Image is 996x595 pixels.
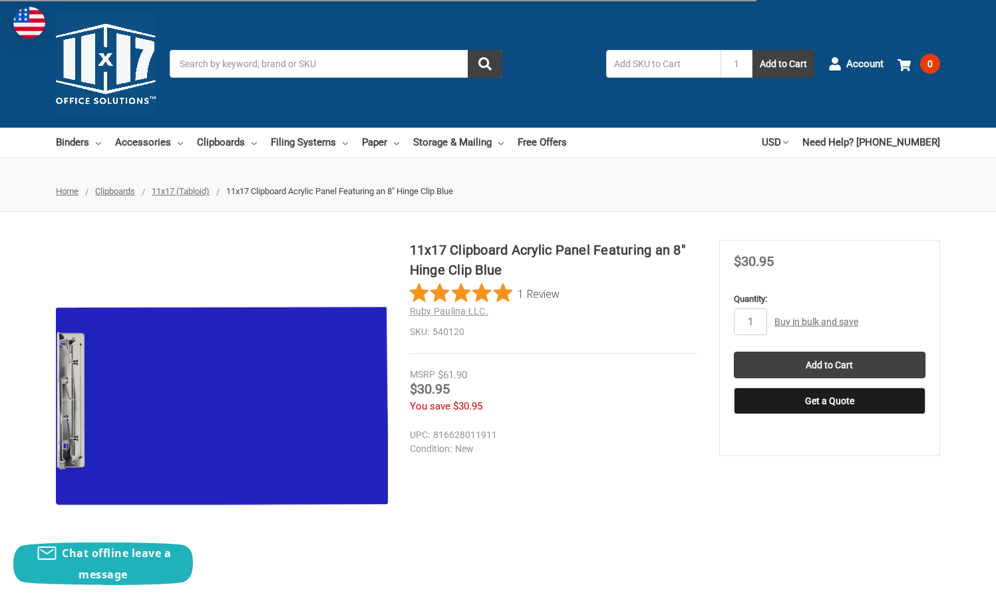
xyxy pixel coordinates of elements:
[734,293,925,306] label: Quantity:
[920,54,940,74] span: 0
[152,186,210,196] a: 11x17 (Tabloid)
[410,325,429,339] dt: SKU:
[410,442,691,456] dd: New
[62,546,171,582] span: Chat offline leave a message
[226,186,453,196] span: 11x17 Clipboard Acrylic Panel Featuring an 8" Hinge Clip Blue
[13,542,193,585] button: Chat offline leave a message
[13,7,45,39] img: duty and tax information for United States
[56,186,79,196] a: Home
[56,128,101,157] a: Binders
[734,388,925,414] button: Get a Quote
[410,400,450,412] span: You save
[413,128,504,157] a: Storage & Mailing
[734,352,925,378] input: Add to Cart
[271,128,348,157] a: Filing Systems
[410,381,450,397] span: $30.95
[410,428,691,442] dd: 816628011911
[410,283,560,303] button: Rated 5 out of 5 stars from 1 reviews. Jump to reviews.
[410,240,697,280] h1: 11x17 Clipboard Acrylic Panel Featuring an 8" Hinge Clip Blue
[170,50,502,78] input: Search by keyword, brand or SKU
[846,57,884,72] span: Account
[734,253,774,269] span: $30.95
[410,306,488,316] a: Ruby Paulina LLC.
[453,400,482,412] span: $30.95
[828,47,884,81] a: Account
[410,325,697,339] dd: 540120
[518,283,560,303] span: 1 Review
[362,128,399,157] a: Paper
[56,14,156,114] img: 11x17.com
[518,128,567,157] a: Free Offers
[410,368,435,382] div: MSRP
[197,128,257,157] a: Clipboards
[606,50,721,78] input: Add SKU to Cart
[115,128,183,157] a: Accessories
[410,442,452,456] dt: Condition:
[438,369,467,381] span: $61.90
[898,47,940,81] a: 0
[774,316,858,327] a: Buy in bulk and save
[56,240,388,572] img: 11x17 Clipboard Acrylic Panel Featuring an 8" Hinge Clip Blue
[410,428,430,442] dt: UPC:
[95,186,135,196] a: Clipboards
[762,128,788,157] a: USD
[802,128,940,157] a: Need Help? [PHONE_NUMBER]
[752,50,814,78] button: Add to Cart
